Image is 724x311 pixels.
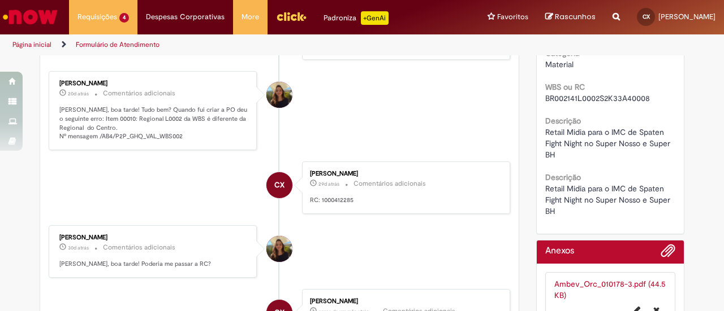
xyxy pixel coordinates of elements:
[310,298,498,305] div: [PERSON_NAME]
[545,172,581,182] b: Descrição
[266,172,292,198] div: Claudia Perdigao Xavier
[545,93,650,103] span: BR002141L0002S2K33A40008
[146,11,225,23] span: Despesas Corporativas
[318,181,339,187] span: 29d atrás
[242,11,259,23] span: More
[545,12,596,23] a: Rascunhos
[77,11,117,23] span: Requisições
[103,89,175,98] small: Comentários adicionais
[12,40,51,49] a: Página inicial
[661,243,675,264] button: Adicionar anexos
[554,279,666,300] a: Ambev_Orc_010178-3.pdf (44.5 KB)
[545,127,673,160] span: Retail Midia para o IMC de Spaten Fight Night no Super Nosso e Super BH
[276,8,307,25] img: click_logo_yellow_360x200.png
[68,90,89,97] span: 20d atrás
[545,82,585,92] b: WBS ou RC
[59,80,248,87] div: [PERSON_NAME]
[76,40,160,49] a: Formulário de Atendimento
[545,116,581,126] b: Descrição
[119,13,129,23] span: 4
[266,236,292,262] div: Lara Moccio Breim Solera
[266,82,292,108] div: Lara Moccio Breim Solera
[310,196,498,205] p: RC: 1000412285
[361,11,389,25] p: +GenAi
[68,244,89,251] time: 01/09/2025 17:00:24
[497,11,528,23] span: Favoritos
[545,59,574,69] span: Material
[354,179,426,189] small: Comentários adicionais
[59,234,248,241] div: [PERSON_NAME]
[68,90,89,97] time: 11/09/2025 18:25:41
[8,34,474,55] ul: Trilhas de página
[545,246,574,256] h2: Anexos
[310,170,498,177] div: [PERSON_NAME]
[643,13,650,20] span: CX
[658,12,716,21] span: [PERSON_NAME]
[274,172,285,199] span: CX
[545,183,673,216] span: Retail Midia para o IMC de Spaten Fight Night no Super Nosso e Super BH
[324,11,389,25] div: Padroniza
[59,260,248,269] p: [PERSON_NAME], boa tarde! Poderia me passar a RC?
[318,181,339,187] time: 02/09/2025 17:18:34
[68,244,89,251] span: 30d atrás
[103,243,175,252] small: Comentários adicionais
[1,6,59,28] img: ServiceNow
[545,48,579,58] b: Categoria
[59,106,248,141] p: [PERSON_NAME], boa tarde! Tudo bem? Quando fui criar a PO deu o seguinte erro: Item 00010: Region...
[555,11,596,22] span: Rascunhos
